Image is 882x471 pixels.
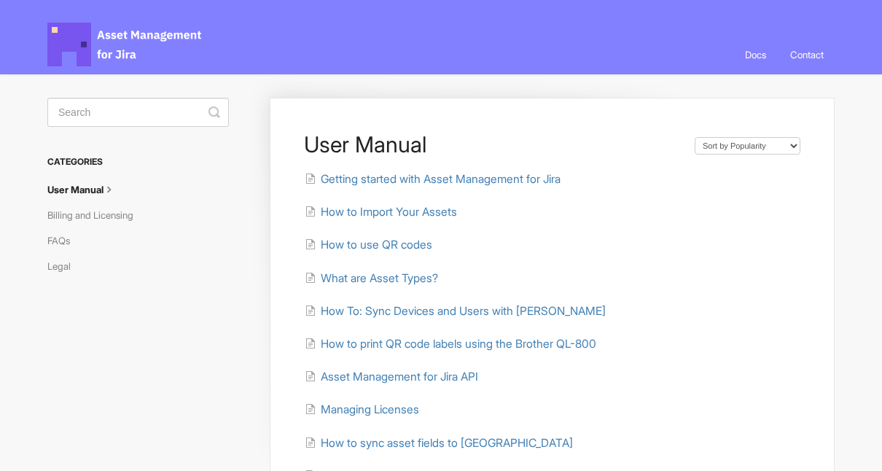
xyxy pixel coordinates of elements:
[305,304,606,318] a: How To: Sync Devices and Users with [PERSON_NAME]
[305,271,438,285] a: What are Asset Types?
[47,178,128,201] a: User Manual
[734,35,777,74] a: Docs
[321,271,438,285] span: What are Asset Types?
[321,304,606,318] span: How To: Sync Devices and Users with [PERSON_NAME]
[321,370,478,384] span: Asset Management for Jira API
[305,337,596,351] a: How to print QR code labels using the Brother QL-800
[695,137,800,155] select: Page reloads on selection
[321,205,457,219] span: How to Import Your Assets
[47,23,203,66] span: Asset Management for Jira Docs
[47,229,81,252] a: FAQs
[321,337,596,351] span: How to print QR code labels using the Brother QL-800
[304,131,680,157] h1: User Manual
[321,436,573,450] span: How to sync asset fields to [GEOGRAPHIC_DATA]
[305,172,561,186] a: Getting started with Asset Management for Jira
[305,238,432,252] a: How to use QR codes
[779,35,835,74] a: Contact
[47,203,144,227] a: Billing and Licensing
[47,254,82,278] a: Legal
[321,172,561,186] span: Getting started with Asset Management for Jira
[305,402,419,416] a: Managing Licenses
[305,436,573,450] a: How to sync asset fields to [GEOGRAPHIC_DATA]
[321,402,419,416] span: Managing Licenses
[305,370,478,384] a: Asset Management for Jira API
[305,205,457,219] a: How to Import Your Assets
[321,238,432,252] span: How to use QR codes
[47,149,229,175] h3: Categories
[47,98,229,127] input: Search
